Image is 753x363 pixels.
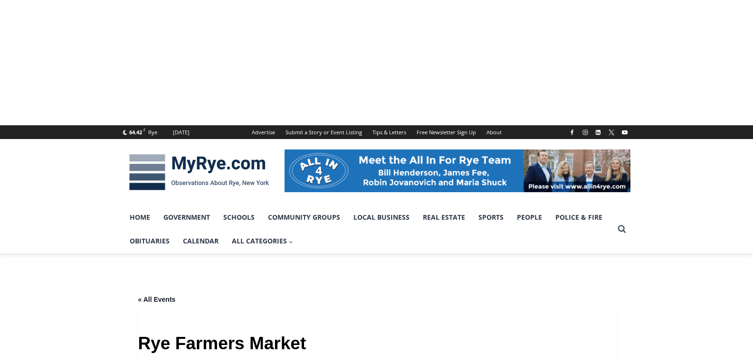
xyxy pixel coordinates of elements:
[123,205,157,229] a: Home
[123,148,275,197] img: MyRye.com
[217,205,261,229] a: Schools
[347,205,416,229] a: Local Business
[143,127,145,132] span: F
[129,129,142,136] span: 64.42
[173,128,190,137] div: [DATE]
[510,205,549,229] a: People
[280,125,367,139] a: Submit a Story or Event Listing
[261,205,347,229] a: Community Groups
[619,127,630,138] a: YouTube
[613,221,630,238] button: View Search Form
[411,125,481,139] a: Free Newsletter Sign Up
[138,331,615,355] h1: Rye Farmers Market
[148,128,157,137] div: Rye
[580,127,591,138] a: Instagram
[123,205,613,253] nav: Primary Navigation
[247,125,507,139] nav: Secondary Navigation
[472,205,510,229] a: Sports
[367,125,411,139] a: Tips & Letters
[606,127,617,138] a: X
[416,205,472,229] a: Real Estate
[176,229,225,253] a: Calendar
[157,205,217,229] a: Government
[138,296,176,303] a: « All Events
[566,127,578,138] a: Facebook
[549,205,609,229] a: Police & Fire
[481,125,507,139] a: About
[123,229,176,253] a: Obituaries
[285,149,630,192] img: All in for Rye
[232,236,294,246] span: All Categories
[247,125,280,139] a: Advertise
[225,229,300,253] a: All Categories
[592,127,604,138] a: Linkedin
